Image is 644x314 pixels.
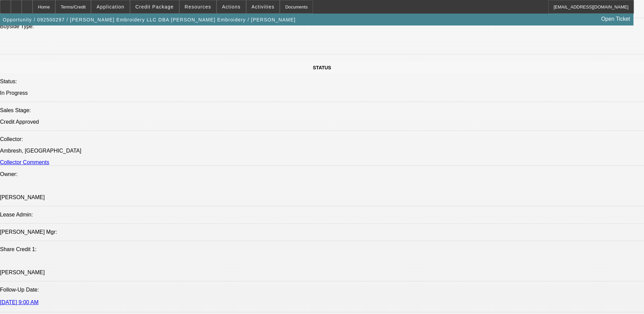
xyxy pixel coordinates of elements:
[180,0,216,13] button: Resources
[252,4,275,10] span: Activities
[96,4,124,10] span: Application
[3,17,296,22] span: Opportunity / 092500297 / [PERSON_NAME] Embroidery LLC DBA [PERSON_NAME] Embroidery / [PERSON_NAME]
[599,13,633,25] a: Open Ticket
[313,65,331,70] span: STATUS
[185,4,211,10] span: Resources
[130,0,179,13] button: Credit Package
[135,4,174,10] span: Credit Package
[91,0,129,13] button: Application
[246,0,280,13] button: Activities
[222,4,241,10] span: Actions
[217,0,246,13] button: Actions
